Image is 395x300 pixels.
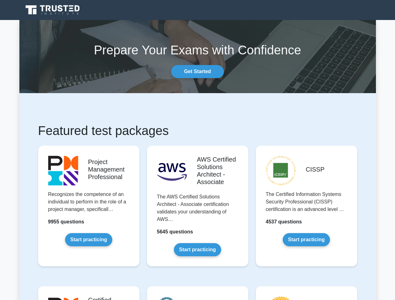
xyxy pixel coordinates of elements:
[65,233,112,246] a: Start practicing
[38,123,357,138] h1: Featured test packages
[283,233,330,246] a: Start practicing
[19,42,376,57] h1: Prepare Your Exams with Confidence
[171,65,224,78] a: Get Started
[174,243,221,256] a: Start practicing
